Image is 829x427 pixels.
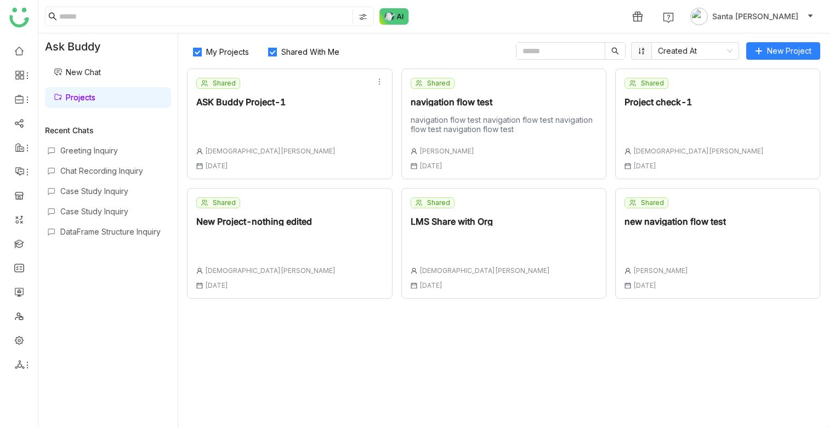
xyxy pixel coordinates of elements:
[746,42,820,60] button: New Project
[624,217,726,226] div: new navigation flow test
[419,281,442,289] span: [DATE]
[411,115,597,134] div: navigation flow test navigation flow test navigation flow test navigation flow test
[379,8,409,25] img: ask-buddy-normal.svg
[641,78,664,88] span: Shared
[641,198,664,208] span: Shared
[633,281,656,289] span: [DATE]
[419,147,474,155] span: [PERSON_NAME]
[60,146,169,155] div: Greeting Inquiry
[196,217,336,226] div: New Project-nothing edited
[411,217,550,226] div: LMS Share with Org
[202,47,253,56] span: My Projects
[38,33,178,60] div: Ask Buddy
[633,147,764,155] span: [DEMOGRAPHIC_DATA][PERSON_NAME]
[213,78,236,88] span: Shared
[213,198,236,208] span: Shared
[767,45,811,57] span: New Project
[54,93,95,102] a: Projects
[633,266,688,275] span: [PERSON_NAME]
[411,98,597,106] div: navigation flow test
[712,10,798,22] span: Santa [PERSON_NAME]
[45,126,171,135] div: Recent Chats
[205,281,228,289] span: [DATE]
[658,43,733,59] nz-select-item: Created At
[277,47,344,56] span: Shared With Me
[359,13,367,21] img: search-type.svg
[624,98,764,106] div: Project check-1
[60,207,169,216] div: Case Study Inquiry
[419,266,550,275] span: [DEMOGRAPHIC_DATA][PERSON_NAME]
[427,198,450,208] span: Shared
[205,162,228,170] span: [DATE]
[690,8,708,25] img: avatar
[60,166,169,175] div: Chat Recording Inquiry
[427,78,450,88] span: Shared
[419,162,442,170] span: [DATE]
[54,67,101,77] a: New Chat
[9,8,29,27] img: logo
[196,98,336,106] div: ASK Buddy Project-1
[60,186,169,196] div: Case Study Inquiry
[663,12,674,23] img: help.svg
[205,147,336,155] span: [DEMOGRAPHIC_DATA][PERSON_NAME]
[60,227,169,236] div: DataFrame Structure Inquiry
[688,8,816,25] button: Santa [PERSON_NAME]
[633,162,656,170] span: [DATE]
[205,266,336,275] span: [DEMOGRAPHIC_DATA][PERSON_NAME]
